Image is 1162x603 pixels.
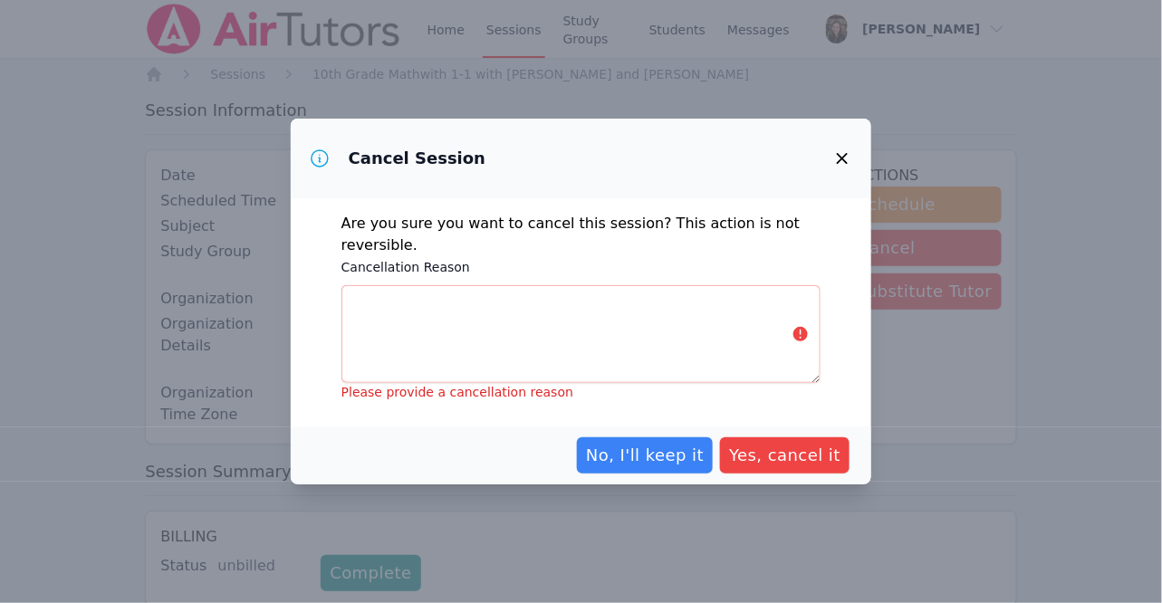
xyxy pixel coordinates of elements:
[586,443,704,468] span: No, I'll keep it
[341,383,821,401] p: Please provide a cancellation reason
[577,437,713,474] button: No, I'll keep it
[341,213,821,256] p: Are you sure you want to cancel this session? This action is not reversible.
[341,256,821,278] label: Cancellation Reason
[720,437,850,474] button: Yes, cancel it
[349,148,485,169] h3: Cancel Session
[729,443,840,468] span: Yes, cancel it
